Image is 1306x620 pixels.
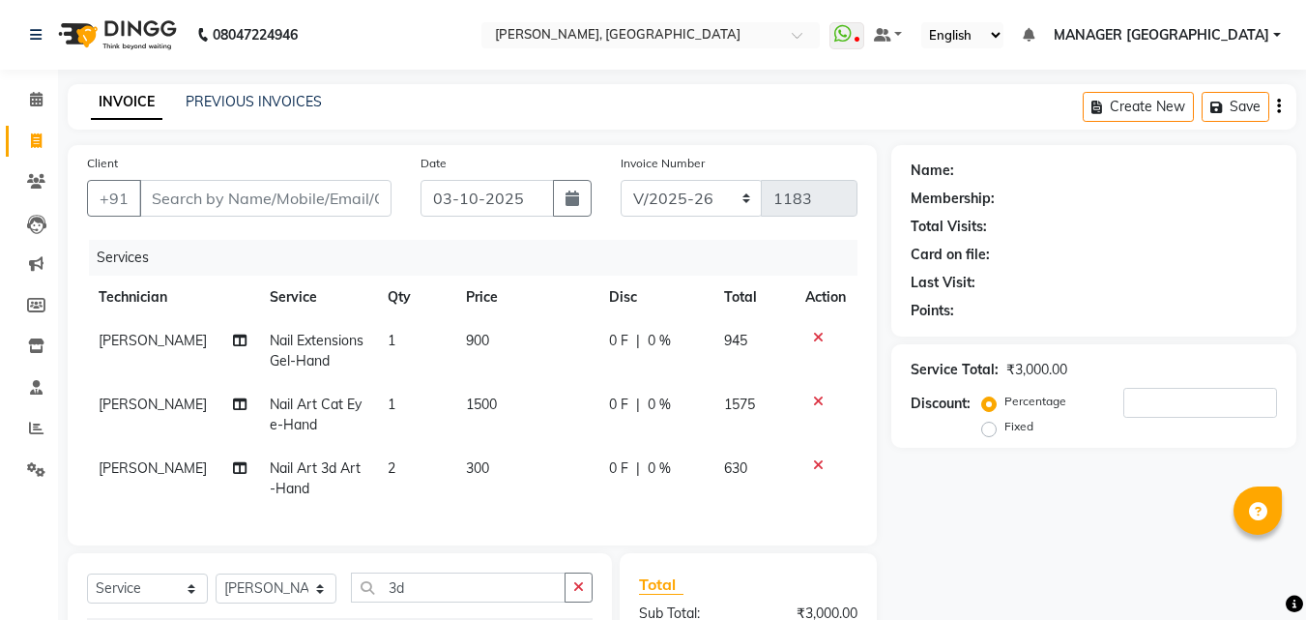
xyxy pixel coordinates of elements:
[87,155,118,172] label: Client
[388,332,395,349] span: 1
[1004,393,1066,410] label: Percentage
[270,396,362,433] span: Nail Art Cat Eye-Hand
[186,93,322,110] a: PREVIOUS INVOICES
[911,217,987,237] div: Total Visits:
[648,458,671,479] span: 0 %
[270,459,361,497] span: Nail Art 3d Art-Hand
[1083,92,1194,122] button: Create New
[87,180,141,217] button: +91
[99,459,207,477] span: [PERSON_NAME]
[89,240,872,276] div: Services
[636,458,640,479] span: |
[1202,92,1269,122] button: Save
[1004,418,1033,435] label: Fixed
[724,332,747,349] span: 945
[911,189,995,209] div: Membership:
[712,276,795,319] th: Total
[911,161,954,181] div: Name:
[609,331,628,351] span: 0 F
[388,396,395,413] span: 1
[911,245,990,265] div: Card on file:
[99,396,207,413] span: [PERSON_NAME]
[49,8,182,62] img: logo
[139,180,392,217] input: Search by Name/Mobile/Email/Code
[1006,360,1067,380] div: ₹3,000.00
[724,459,747,477] span: 630
[421,155,447,172] label: Date
[466,396,497,413] span: 1500
[621,155,705,172] label: Invoice Number
[911,360,999,380] div: Service Total:
[648,395,671,415] span: 0 %
[609,395,628,415] span: 0 F
[648,331,671,351] span: 0 %
[270,332,363,369] span: Nail Extensions Gel-Hand
[911,301,954,321] div: Points:
[636,395,640,415] span: |
[454,276,597,319] th: Price
[724,396,755,413] span: 1575
[91,85,162,120] a: INVOICE
[609,458,628,479] span: 0 F
[597,276,712,319] th: Disc
[388,459,395,477] span: 2
[1054,25,1269,45] span: MANAGER [GEOGRAPHIC_DATA]
[258,276,376,319] th: Service
[1225,543,1287,601] iframe: chat widget
[911,394,971,414] div: Discount:
[466,332,489,349] span: 900
[794,276,857,319] th: Action
[376,276,454,319] th: Qty
[636,331,640,351] span: |
[87,276,258,319] th: Technician
[639,575,683,595] span: Total
[351,573,566,603] input: Search or Scan
[466,459,489,477] span: 300
[911,273,975,293] div: Last Visit:
[213,8,298,62] b: 08047224946
[99,332,207,349] span: [PERSON_NAME]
